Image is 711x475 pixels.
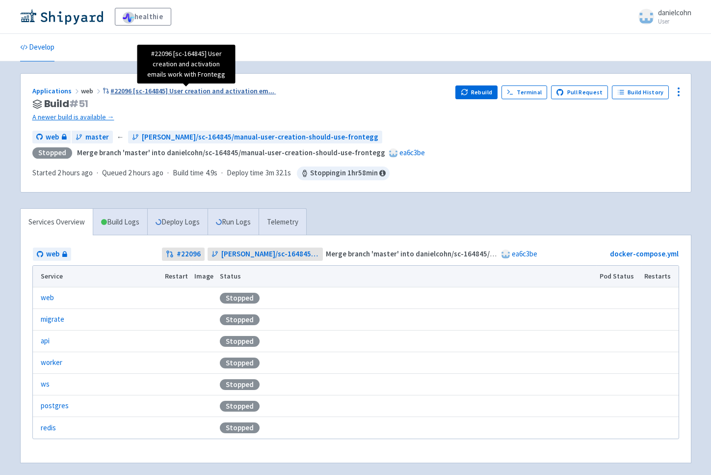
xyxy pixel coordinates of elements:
[33,266,162,287] th: Service
[220,379,260,390] div: Stopped
[44,98,89,110] span: Build
[259,209,306,236] a: Telemetry
[128,131,382,144] a: [PERSON_NAME]/sc-164845/manual-user-creation-should-use-frontegg
[658,18,691,25] small: User
[41,335,50,347] a: api
[512,249,537,258] a: ea6c3be
[32,167,390,180] div: · · ·
[32,112,448,123] a: A newer build is available →
[501,85,547,99] a: Terminal
[658,8,691,17] span: danielcohn
[32,86,81,95] a: Applications
[551,85,608,99] a: Pull Request
[115,8,171,26] a: healthie
[455,85,498,99] button: Rebuild
[265,168,291,179] span: 3m 32.1s
[177,249,201,260] strong: # 22096
[110,86,274,95] span: #22096 [sc-164845] User creation and activation em ...
[162,266,191,287] th: Restart
[77,148,385,157] strong: Merge branch 'master' into danielcohn/sc-164845/manual-user-creation-should-use-frontegg
[206,168,217,179] span: 4.9s
[612,85,669,99] a: Build History
[41,314,64,325] a: migrate
[21,209,93,236] a: Services Overview
[41,379,50,390] a: ws
[32,131,71,144] a: web
[216,266,596,287] th: Status
[41,400,69,412] a: postgres
[162,248,205,261] a: #22096
[32,168,93,177] span: Started
[72,131,113,144] a: master
[46,249,59,260] span: web
[326,249,634,258] strong: Merge branch 'master' into danielcohn/sc-164845/manual-user-creation-should-use-frontegg
[208,248,323,261] a: [PERSON_NAME]/sc-164845/manual-user-creation-should-use-frontegg
[117,132,124,143] span: ←
[632,9,691,25] a: danielcohn User
[142,132,378,143] span: [PERSON_NAME]/sc-164845/manual-user-creation-should-use-frontegg
[69,97,89,111] span: # 51
[220,422,260,433] div: Stopped
[41,422,56,434] a: redis
[20,34,54,61] a: Develop
[57,168,93,177] time: 2 hours ago
[221,249,319,260] span: [PERSON_NAME]/sc-164845/manual-user-creation-should-use-frontegg
[220,401,260,412] div: Stopped
[191,266,216,287] th: Image
[128,168,163,177] time: 2 hours ago
[81,86,103,95] span: web
[102,168,163,177] span: Queued
[220,358,260,368] div: Stopped
[297,167,390,180] span: Stopping in 1 hr 58 min
[220,336,260,347] div: Stopped
[33,248,71,261] a: web
[32,147,72,159] div: Stopped
[41,292,54,304] a: web
[641,266,678,287] th: Restarts
[41,357,62,368] a: worker
[20,9,103,25] img: Shipyard logo
[220,293,260,304] div: Stopped
[227,168,263,179] span: Deploy time
[173,168,204,179] span: Build time
[93,209,147,236] a: Build Logs
[220,314,260,325] div: Stopped
[103,86,276,95] a: #22096 [sc-164845] User creation and activation em...
[46,132,59,143] span: web
[85,132,109,143] span: master
[399,148,425,157] a: ea6c3be
[596,266,641,287] th: Pod Status
[147,209,208,236] a: Deploy Logs
[208,209,259,236] a: Run Logs
[610,249,679,258] a: docker-compose.yml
